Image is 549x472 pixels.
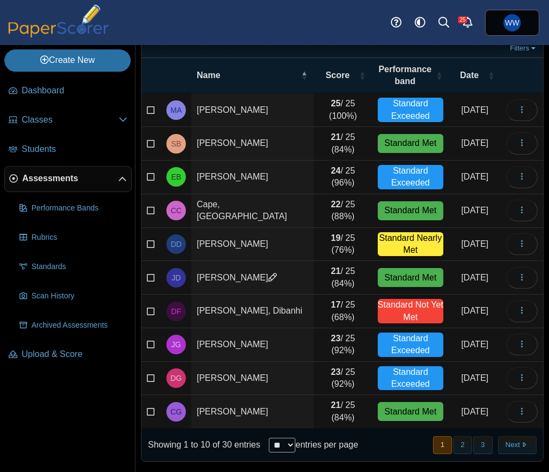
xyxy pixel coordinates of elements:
[22,143,127,155] span: Students
[485,10,539,36] a: William Whitney
[22,348,127,360] span: Upload & Score
[314,328,372,362] td: / 25 (92%)
[503,14,521,31] span: William Whitney
[314,127,372,161] td: / 25 (84%)
[378,268,444,287] div: Standard Met
[15,283,132,309] a: Scan History
[314,295,372,328] td: / 25 (68%)
[505,19,519,27] span: William Whitney
[331,300,341,309] b: 17
[461,306,488,315] time: May 23, 2025 at 4:35 PM
[191,161,314,194] td: [PERSON_NAME]
[4,166,132,192] a: Assessments
[4,107,132,133] a: Classes
[4,30,113,39] a: PaperScorer
[197,71,221,80] span: Name
[15,312,132,339] a: Archived Assessments
[295,440,358,449] label: entries per page
[378,402,444,421] div: Standard Met
[326,71,350,80] span: Score
[31,320,127,331] span: Archived Assessments
[191,194,314,228] td: Cape, [GEOGRAPHIC_DATA]
[378,333,444,357] div: Standard Exceeded
[191,261,314,295] td: [PERSON_NAME]
[378,65,431,86] span: Performance band
[331,132,341,142] b: 21
[461,373,488,382] time: May 29, 2025 at 9:42 PM
[141,429,260,461] div: Showing 1 to 10 of 30 entries
[461,206,488,215] time: May 29, 2025 at 9:55 PM
[331,233,341,243] b: 19
[460,71,479,80] span: Date
[171,274,180,282] span: Joseph Dominguez
[4,137,132,163] a: Students
[314,194,372,228] td: / 25 (88%)
[171,341,181,348] span: Justin Garcia
[378,134,444,153] div: Standard Met
[378,299,444,323] div: Standard Not Yet Met
[22,173,118,184] span: Assessments
[331,334,341,343] b: 23
[461,340,488,349] time: Jul 12, 2025 at 12:44 PM
[171,240,182,248] span: Destiny Dominguez
[436,58,442,93] span: Performance band : Activate to sort
[378,98,444,122] div: Standard Exceeded
[473,436,492,454] button: 3
[461,105,488,114] time: Jul 22, 2025 at 4:27 PM
[31,232,127,243] span: Rubrics
[191,395,314,429] td: [PERSON_NAME]
[461,172,488,181] time: Jun 7, 2025 at 11:39 AM
[15,254,132,280] a: Standards
[314,161,372,194] td: / 25 (96%)
[378,366,444,391] div: Standard Exceeded
[314,395,372,429] td: / 25 (84%)
[4,4,113,37] img: PaperScorer
[432,436,537,454] nav: pagination
[191,93,314,127] td: [PERSON_NAME]
[314,228,372,261] td: / 25 (76%)
[433,436,452,454] button: 1
[453,436,472,454] button: 2
[4,49,131,71] a: Create New
[31,291,127,302] span: Scan History
[171,140,182,148] span: Sophia Baldazo
[488,58,494,93] span: Date : Activate to sort
[378,232,444,257] div: Standard Nearly Met
[22,114,119,126] span: Classes
[171,308,182,315] span: Dibanhi Fernandez
[456,11,480,35] a: Alerts
[4,78,132,104] a: Dashboard
[331,266,341,276] b: 21
[191,328,314,362] td: [PERSON_NAME]
[171,408,182,416] span: Christopher Gauthier
[461,407,488,416] time: Jul 12, 2025 at 12:34 PM
[314,362,372,396] td: / 25 (92%)
[191,362,314,396] td: [PERSON_NAME]
[191,228,314,261] td: [PERSON_NAME]
[331,99,341,108] b: 25
[331,400,341,410] b: 21
[359,58,366,93] span: Score : Activate to sort
[461,273,488,282] time: Jul 12, 2025 at 2:52 PM
[331,367,341,377] b: 23
[461,138,488,148] time: May 23, 2025 at 9:20 AM
[171,173,182,181] span: Elisabeth Bradski
[331,200,341,209] b: 22
[31,261,127,272] span: Standards
[171,374,182,382] span: David Garza
[15,195,132,221] a: Performance Bands
[22,85,127,97] span: Dashboard
[378,201,444,220] div: Standard Met
[4,342,132,368] a: Upload & Score
[31,203,127,214] span: Performance Bands
[461,239,488,248] time: May 23, 2025 at 9:20 AM
[191,295,314,328] td: [PERSON_NAME], Dibanhi
[507,43,540,54] a: Filters
[191,127,314,161] td: [PERSON_NAME]
[498,436,537,454] button: Next
[171,207,182,214] span: Clarissa Cape
[171,106,182,114] span: Marcela Alzate-Gomez
[314,261,372,295] td: / 25 (84%)
[331,166,341,175] b: 24
[15,225,132,251] a: Rubrics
